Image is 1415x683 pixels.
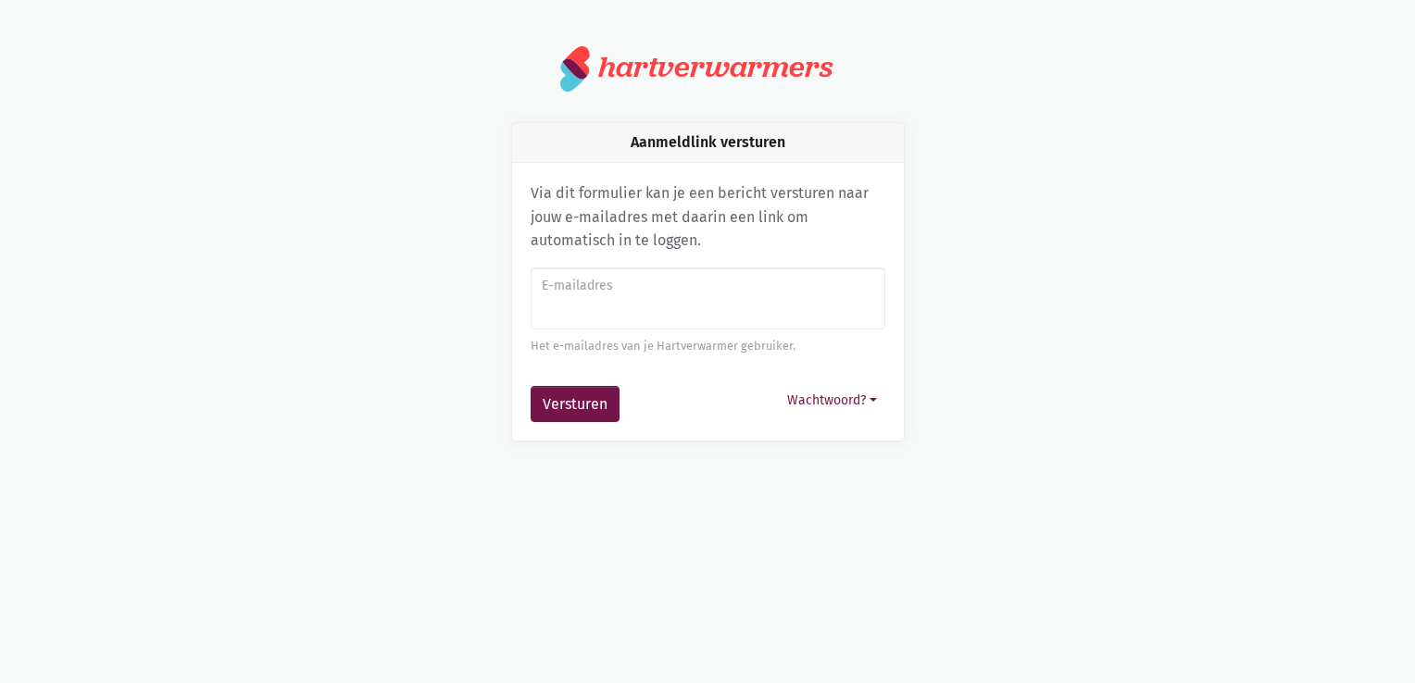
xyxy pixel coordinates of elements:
button: Wachtwoord? [779,386,885,415]
div: hartverwarmers [598,50,833,84]
a: hartverwarmers [560,44,855,93]
label: E-mailadres [542,276,872,296]
form: Aanmeldlink versturen [531,267,885,423]
div: Aanmeldlink versturen [512,123,904,163]
button: Versturen [531,386,620,423]
div: Het e-mailadres van je Hartverwarmer gebruiker. [531,337,885,355]
p: Via dit formulier kan je een bericht versturen naar jouw e-mailadres met daarin een link om autom... [531,181,885,253]
img: logo.svg [560,44,591,93]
